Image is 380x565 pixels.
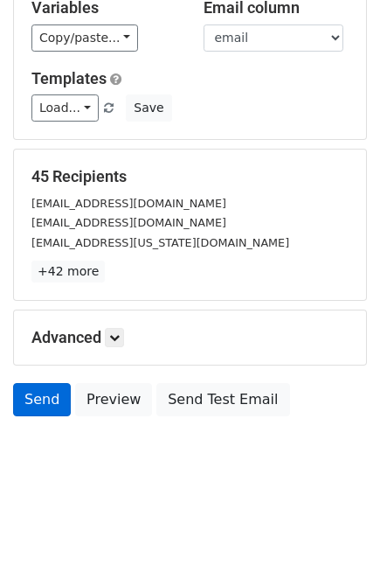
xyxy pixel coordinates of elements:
[75,383,152,416] a: Preview
[31,94,99,122] a: Load...
[31,328,349,347] h5: Advanced
[31,69,107,87] a: Templates
[31,167,349,186] h5: 45 Recipients
[31,197,226,210] small: [EMAIL_ADDRESS][DOMAIN_NAME]
[31,24,138,52] a: Copy/paste...
[126,94,171,122] button: Save
[13,383,71,416] a: Send
[31,261,105,282] a: +42 more
[31,236,289,249] small: [EMAIL_ADDRESS][US_STATE][DOMAIN_NAME]
[31,216,226,229] small: [EMAIL_ADDRESS][DOMAIN_NAME]
[156,383,289,416] a: Send Test Email
[293,481,380,565] iframe: Chat Widget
